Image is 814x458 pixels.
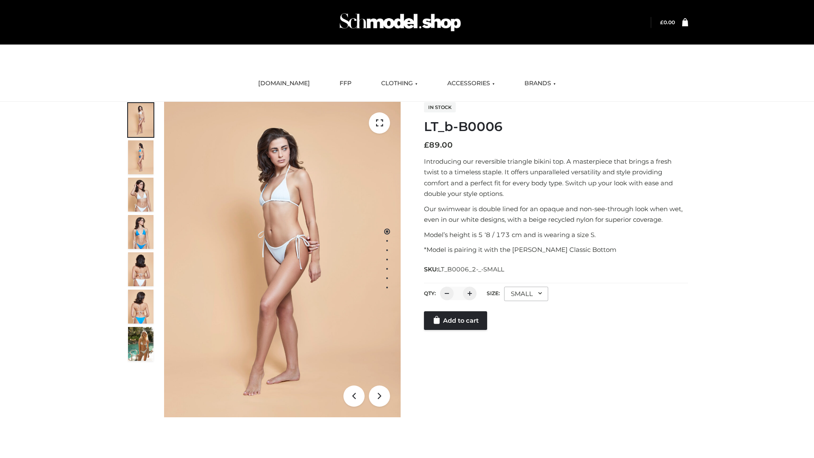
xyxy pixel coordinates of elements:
p: Our swimwear is double lined for an opaque and non-see-through look when wet, even in our white d... [424,204,688,225]
label: QTY: [424,290,436,296]
img: ArielClassicBikiniTop_CloudNine_AzureSky_OW114ECO_3-scaled.jpg [128,178,153,212]
span: LT_B0006_2-_-SMALL [438,265,504,273]
bdi: 0.00 [660,19,675,25]
img: Arieltop_CloudNine_AzureSky2.jpg [128,327,153,361]
bdi: 89.00 [424,140,453,150]
img: ArielClassicBikiniTop_CloudNine_AzureSky_OW114ECO_8-scaled.jpg [128,290,153,324]
a: Add to cart [424,311,487,330]
img: ArielClassicBikiniTop_CloudNine_AzureSky_OW114ECO_2-scaled.jpg [128,140,153,174]
p: *Model is pairing it with the [PERSON_NAME] Classic Bottom [424,244,688,255]
span: In stock [424,102,456,112]
span: SKU: [424,264,505,274]
img: Schmodel Admin 964 [337,6,464,39]
img: ArielClassicBikiniTop_CloudNine_AzureSky_OW114ECO_1-scaled.jpg [128,103,153,137]
img: ArielClassicBikiniTop_CloudNine_AzureSky_OW114ECO_4-scaled.jpg [128,215,153,249]
img: ArielClassicBikiniTop_CloudNine_AzureSky_OW114ECO_7-scaled.jpg [128,252,153,286]
h1: LT_b-B0006 [424,119,688,134]
span: £ [660,19,663,25]
label: Size: [487,290,500,296]
div: SMALL [504,287,548,301]
a: £0.00 [660,19,675,25]
a: FFP [333,74,358,93]
img: ArielClassicBikiniTop_CloudNine_AzureSky_OW114ECO_1 [164,102,401,417]
a: [DOMAIN_NAME] [252,74,316,93]
span: £ [424,140,429,150]
p: Model’s height is 5 ‘8 / 173 cm and is wearing a size S. [424,229,688,240]
a: CLOTHING [375,74,424,93]
a: ACCESSORIES [441,74,501,93]
p: Introducing our reversible triangle bikini top. A masterpiece that brings a fresh twist to a time... [424,156,688,199]
a: BRANDS [518,74,562,93]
